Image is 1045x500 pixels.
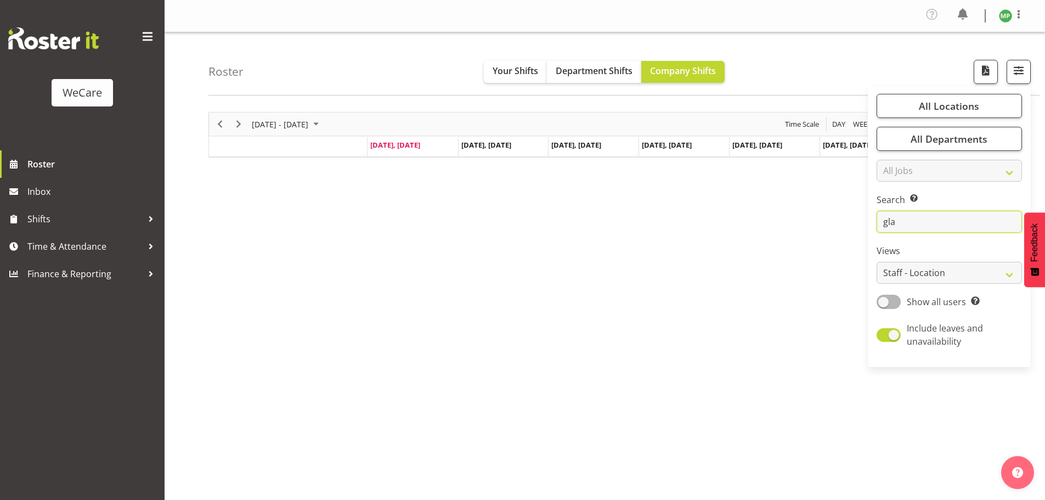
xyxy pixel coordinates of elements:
h4: Roster [208,65,244,78]
div: Next [229,113,248,136]
div: Timeline Week of September 8, 2025 [208,112,1001,158]
label: Views [877,244,1022,257]
span: Company Shifts [650,65,716,77]
span: Include leaves and unavailability [907,322,983,347]
span: [DATE], [DATE] [823,140,873,150]
span: Week [852,117,873,131]
button: Timeline Day [831,117,848,131]
button: Time Scale [783,117,821,131]
button: September 08 - 14, 2025 [250,117,324,131]
span: Time Scale [784,117,820,131]
label: Search [877,193,1022,206]
button: Feedback - Show survey [1024,212,1045,287]
button: Company Shifts [641,61,725,83]
button: All Departments [877,127,1022,151]
button: All Locations [877,94,1022,118]
button: Filter Shifts [1007,60,1031,84]
span: [DATE], [DATE] [551,140,601,150]
button: Previous [213,117,228,131]
img: Rosterit website logo [8,27,99,49]
span: Feedback [1030,223,1040,262]
span: All Departments [911,132,987,145]
button: Your Shifts [484,61,547,83]
span: Show all users [907,296,966,308]
div: WeCare [63,85,102,101]
button: Timeline Week [851,117,874,131]
span: [DATE], [DATE] [461,140,511,150]
button: Next [231,117,246,131]
span: Time & Attendance [27,238,143,255]
span: Department Shifts [556,65,632,77]
span: [DATE], [DATE] [732,140,782,150]
span: Roster [27,156,159,172]
span: [DATE] - [DATE] [251,117,309,131]
span: Day [831,117,846,131]
input: Search [877,211,1022,233]
button: Download a PDF of the roster according to the set date range. [974,60,998,84]
span: Inbox [27,183,159,200]
img: help-xxl-2.png [1012,467,1023,478]
button: Department Shifts [547,61,641,83]
span: Finance & Reporting [27,266,143,282]
img: millie-pumphrey11278.jpg [999,9,1012,23]
span: All Locations [919,99,979,113]
span: Your Shifts [493,65,538,77]
span: Shifts [27,211,143,227]
div: Previous [211,113,229,136]
span: [DATE], [DATE] [370,140,420,150]
span: [DATE], [DATE] [642,140,692,150]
